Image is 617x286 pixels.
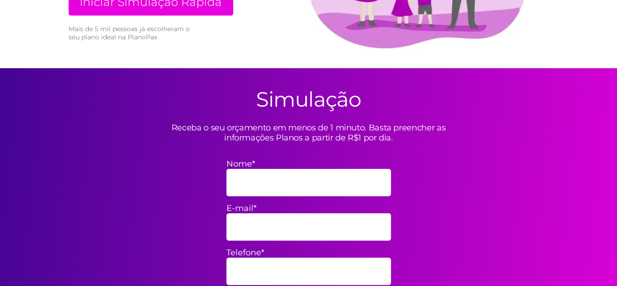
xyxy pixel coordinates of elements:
[256,86,361,112] h2: Simulação
[69,25,194,41] small: Mais de 5 mil pessoas já escolheram o seu plano ideal na PlanoPax
[149,123,469,143] p: Receba o seu orçamento em menos de 1 minuto. Basta preencher as informações Planos a partir de R$...
[226,203,391,213] label: E-mail*
[226,248,391,258] label: Telefone*
[226,159,391,169] label: Nome*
